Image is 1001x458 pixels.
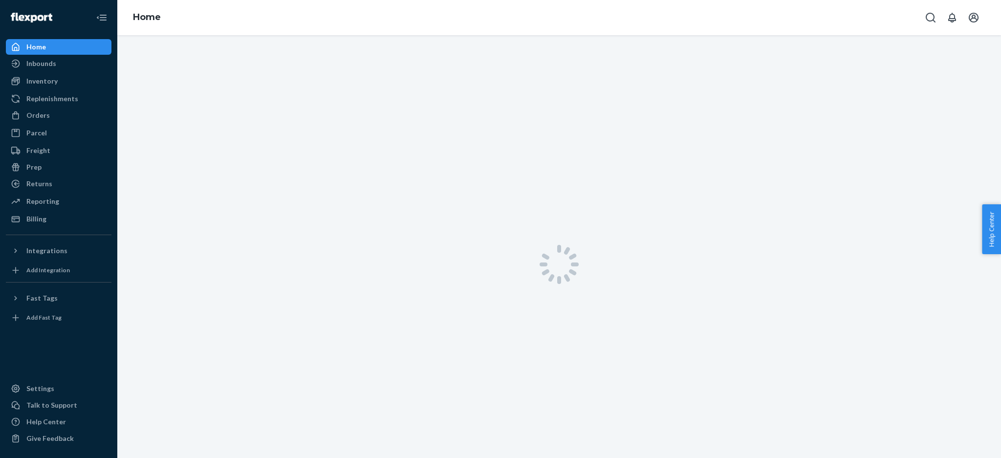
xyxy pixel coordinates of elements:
div: Billing [26,214,46,224]
a: Orders [6,108,111,123]
div: Reporting [26,196,59,206]
a: Help Center [6,414,111,430]
a: Home [133,12,161,22]
a: Talk to Support [6,397,111,413]
a: Parcel [6,125,111,141]
div: Inbounds [26,59,56,68]
a: Home [6,39,111,55]
img: Flexport logo [11,13,52,22]
div: Add Fast Tag [26,313,62,322]
div: Prep [26,162,42,172]
a: Billing [6,211,111,227]
button: Open notifications [942,8,962,27]
button: Open account menu [964,8,983,27]
a: Freight [6,143,111,158]
div: Orders [26,110,50,120]
button: Close Navigation [92,8,111,27]
a: Inbounds [6,56,111,71]
a: Reporting [6,194,111,209]
div: Replenishments [26,94,78,104]
div: Fast Tags [26,293,58,303]
div: Settings [26,384,54,393]
button: Integrations [6,243,111,259]
button: Give Feedback [6,431,111,446]
button: Open Search Box [921,8,940,27]
div: Parcel [26,128,47,138]
ol: breadcrumbs [125,3,169,32]
button: Fast Tags [6,290,111,306]
a: Returns [6,176,111,192]
a: Inventory [6,73,111,89]
div: Integrations [26,246,67,256]
div: Talk to Support [26,400,77,410]
a: Add Fast Tag [6,310,111,326]
div: Home [26,42,46,52]
div: Help Center [26,417,66,427]
div: Returns [26,179,52,189]
div: Add Integration [26,266,70,274]
a: Add Integration [6,262,111,278]
button: Help Center [982,204,1001,254]
div: Freight [26,146,50,155]
a: Replenishments [6,91,111,107]
div: Inventory [26,76,58,86]
div: Give Feedback [26,434,74,443]
a: Settings [6,381,111,396]
a: Prep [6,159,111,175]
